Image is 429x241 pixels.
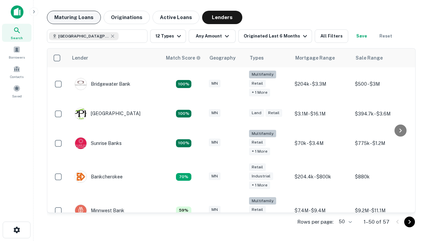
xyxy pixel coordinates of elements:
button: Active Loans [152,11,199,24]
div: Land [249,109,264,117]
div: Multifamily [249,130,276,138]
p: 1–50 of 57 [364,218,389,226]
img: capitalize-icon.png [11,5,23,19]
img: picture [75,78,86,90]
span: Borrowers [9,55,25,60]
div: Bridgewater Bank [75,78,130,90]
button: All Filters [315,29,348,43]
span: Saved [12,93,22,99]
td: $500 - $3M [352,67,412,101]
div: Retail [249,80,266,87]
span: [GEOGRAPHIC_DATA][PERSON_NAME], [GEOGRAPHIC_DATA], [GEOGRAPHIC_DATA] [58,33,109,39]
div: Mortgage Range [295,54,335,62]
td: $204k - $3.3M [291,67,352,101]
button: Any Amount [189,29,236,43]
div: Types [250,54,264,62]
td: $70k - $3.4M [291,127,352,160]
div: Matching Properties: 10, hasApolloMatch: undefined [176,110,191,118]
button: Maturing Loans [47,11,101,24]
a: Search [2,24,32,42]
div: MN [209,80,221,87]
td: $775k - $1.2M [352,127,412,160]
div: Retail [249,139,266,146]
div: Geography [209,54,236,62]
a: Contacts [2,63,32,81]
th: Types [246,49,291,67]
span: Contacts [10,74,23,79]
div: Retail [249,163,266,171]
div: Originated Last 6 Months [244,32,309,40]
div: Retail [265,109,282,117]
a: Saved [2,82,32,100]
div: Minnwest Bank [75,205,124,217]
div: MN [209,172,221,180]
div: Lender [72,54,88,62]
button: 12 Types [150,29,186,43]
a: Borrowers [2,43,32,61]
div: MN [209,139,221,146]
button: Originations [104,11,150,24]
div: Sale Range [356,54,383,62]
div: Matching Properties: 18, hasApolloMatch: undefined [176,80,191,88]
p: Rows per page: [297,218,333,226]
div: Matching Properties: 6, hasApolloMatch: undefined [176,207,191,215]
div: MN [209,206,221,214]
th: Mortgage Range [291,49,352,67]
div: Multifamily [249,197,276,205]
button: Save your search to get updates of matches that match your search criteria. [351,29,372,43]
button: Reset [375,29,396,43]
div: Capitalize uses an advanced AI algorithm to match your search with the best lender. The match sco... [166,54,201,62]
div: Matching Properties: 14, hasApolloMatch: undefined [176,139,191,147]
td: $7.4M - $9.4M [291,194,352,228]
img: picture [75,205,86,216]
div: Sunrise Banks [75,137,122,149]
td: $3.1M - $16.1M [291,101,352,127]
div: MN [209,109,221,117]
td: $204.4k - $800k [291,160,352,194]
td: $880k [352,160,412,194]
div: Bankcherokee [75,171,123,183]
button: Go to next page [404,217,415,227]
div: + 1 more [249,148,270,155]
img: picture [75,108,86,119]
div: Multifamily [249,71,276,78]
button: Lenders [202,11,242,24]
div: + 1 more [249,89,270,96]
div: Retail [249,206,266,214]
div: Industrial [249,172,273,180]
th: Geography [205,49,246,67]
img: picture [75,171,86,182]
th: Sale Range [352,49,412,67]
td: $394.7k - $3.6M [352,101,412,127]
div: [GEOGRAPHIC_DATA] [75,108,140,120]
button: Originated Last 6 Months [238,29,312,43]
h6: Match Score [166,54,199,62]
iframe: Chat Widget [395,166,429,198]
th: Lender [68,49,162,67]
div: 50 [336,217,353,227]
td: $9.2M - $11.1M [352,194,412,228]
span: Search [11,35,23,41]
div: + 1 more [249,181,270,189]
div: Matching Properties: 7, hasApolloMatch: undefined [176,173,191,181]
th: Capitalize uses an advanced AI algorithm to match your search with the best lender. The match sco... [162,49,205,67]
img: picture [75,138,86,149]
